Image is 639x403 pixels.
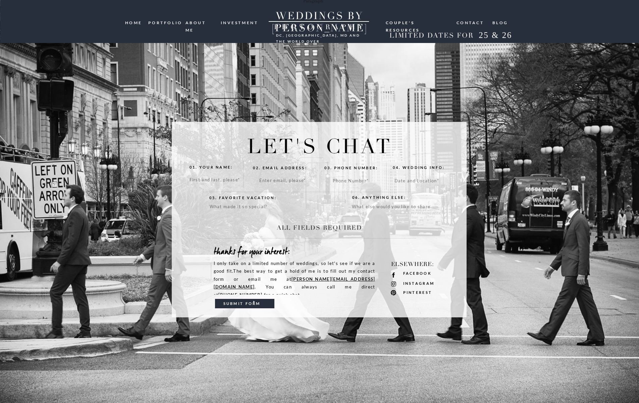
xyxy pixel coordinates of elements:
a: [PHONE_NUMBER] [218,292,262,298]
a: 02. email address: [253,165,315,175]
h1: LET's chat [242,135,397,160]
span: Elsewhere: [391,261,434,268]
a: 01. your name: [190,164,242,172]
p: I only take on a limited number of weddings, so let's see if we are a good fit.The best way to ge... [214,260,375,295]
h2: LIMITED DATES FOR [387,32,476,40]
h3: DC, [GEOGRAPHIC_DATA], md and the world over [276,32,362,38]
a: 06. Anything else: [352,194,421,203]
a: 04. wedding info: [393,164,448,173]
a: investment [221,19,259,26]
a: pinterest [403,289,431,297]
a: Couple's resources [386,19,450,25]
a: instagram [403,280,431,287]
h2: thanks for your interest: [214,246,298,259]
h2: 25 & 26 [474,30,518,42]
a: 05. Favorite vacation: [209,194,278,203]
a: submit form [223,300,268,307]
h2: ALL FIELDS REQUIRED [270,224,369,233]
a: facebook [403,270,431,277]
a: [PERSON_NAME][EMAIL_ADDRESS][DOMAIN_NAME] [214,276,375,289]
a: 03. Phone number: [324,165,391,175]
a: WEDDINGS BY [PERSON_NAME] [258,10,381,22]
a: blog [492,19,509,26]
a: portfolio [148,19,180,26]
a: HOME [125,19,144,26]
a: Contact [457,19,485,26]
a: ABOUT ME [185,19,216,26]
